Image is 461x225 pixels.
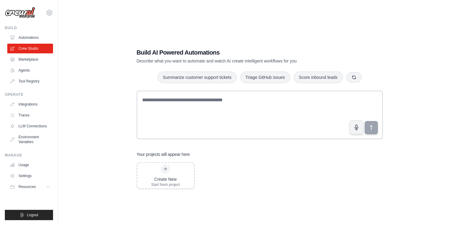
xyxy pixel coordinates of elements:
[18,184,36,189] span: Resources
[5,153,53,158] div: Manage
[158,72,236,83] button: Summarize customer support tickets
[137,58,340,64] p: Describe what you want to automate and watch AI create intelligent workflows for you
[7,55,53,64] a: Marketplace
[151,182,180,187] div: Start fresh project
[7,171,53,181] a: Settings
[7,99,53,109] a: Integrations
[27,213,38,217] span: Logout
[7,65,53,75] a: Agents
[240,72,290,83] button: Triage GitHub issues
[137,151,190,157] h3: Your projects will appear here
[349,120,363,134] button: Click to speak your automation idea
[137,48,340,57] h1: Build AI Powered Automations
[346,72,362,82] button: Get new suggestions
[7,160,53,170] a: Usage
[7,132,53,147] a: Environment Variables
[5,25,53,30] div: Build
[7,44,53,53] a: Crew Studio
[7,110,53,120] a: Traces
[151,176,180,182] div: Create New
[7,121,53,131] a: LLM Connections
[5,7,35,18] img: Logo
[7,182,53,192] button: Resources
[5,92,53,97] div: Operate
[7,33,53,42] a: Automations
[294,72,343,83] button: Score inbound leads
[7,76,53,86] a: Tool Registry
[5,210,53,220] button: Logout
